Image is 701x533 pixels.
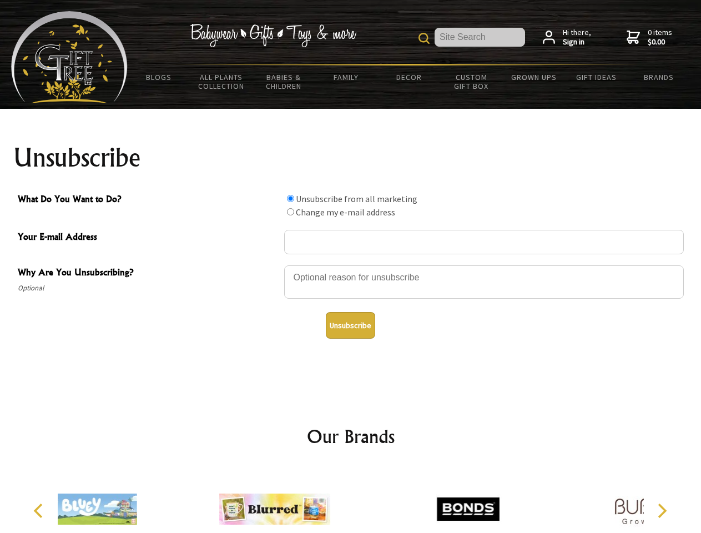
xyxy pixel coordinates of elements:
[13,144,688,171] h1: Unsubscribe
[628,66,690,89] a: Brands
[627,28,672,47] a: 0 items$0.00
[296,207,395,218] label: Change my e-mail address
[326,312,375,339] button: Unsubscribe
[315,66,378,89] a: Family
[648,37,672,47] strong: $0.00
[648,27,672,47] span: 0 items
[502,66,565,89] a: Grown Ups
[284,265,684,299] textarea: Why Are You Unsubscribing?
[563,28,591,47] span: Hi there,
[190,66,253,98] a: All Plants Collection
[563,37,591,47] strong: Sign in
[565,66,628,89] a: Gift Ideas
[253,66,315,98] a: Babies & Children
[287,195,294,202] input: What Do You Want to Do?
[543,28,591,47] a: Hi there,Sign in
[18,265,279,281] span: Why Are You Unsubscribing?
[28,499,52,523] button: Previous
[284,230,684,254] input: Your E-mail Address
[18,192,279,208] span: What Do You Want to Do?
[128,66,190,89] a: BLOGS
[435,28,525,47] input: Site Search
[18,281,279,295] span: Optional
[377,66,440,89] a: Decor
[649,499,674,523] button: Next
[11,11,128,103] img: Babyware - Gifts - Toys and more...
[18,230,279,246] span: Your E-mail Address
[440,66,503,98] a: Custom Gift Box
[296,193,417,204] label: Unsubscribe from all marketing
[287,208,294,215] input: What Do You Want to Do?
[190,24,356,47] img: Babywear - Gifts - Toys & more
[22,423,679,450] h2: Our Brands
[418,33,430,44] img: product search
